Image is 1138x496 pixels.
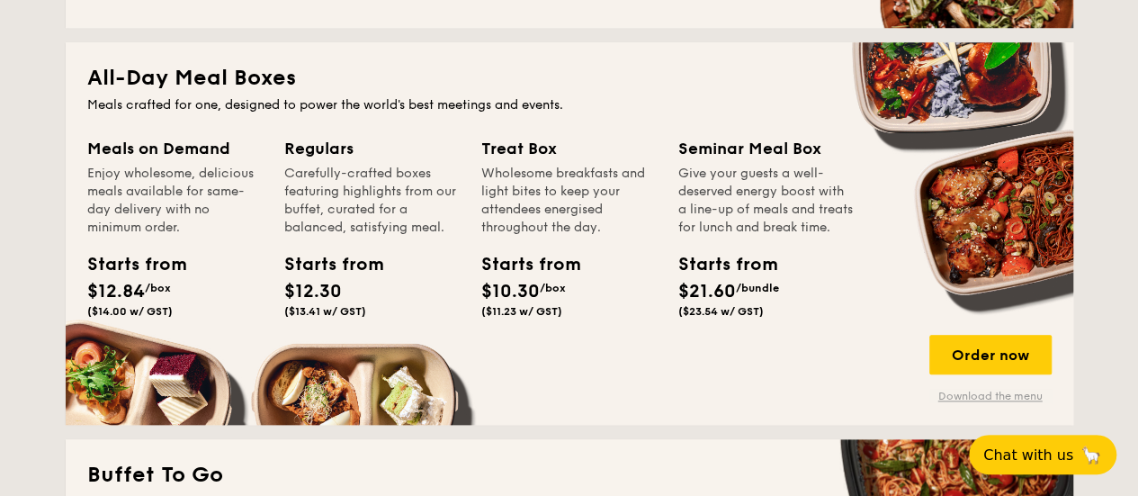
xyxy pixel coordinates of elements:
span: /bundle [736,282,779,294]
span: ($11.23 w/ GST) [481,305,562,318]
span: /box [145,282,171,294]
div: Carefully-crafted boxes featuring highlights from our buffet, curated for a balanced, satisfying ... [284,165,460,237]
a: Download the menu [929,389,1052,403]
span: /box [540,282,566,294]
div: Treat Box [481,136,657,161]
button: Chat with us🦙 [969,435,1116,474]
div: Order now [929,335,1052,374]
span: $21.60 [678,281,736,302]
div: Meals crafted for one, designed to power the world's best meetings and events. [87,96,1052,114]
h2: All-Day Meal Boxes [87,64,1052,93]
div: Meals on Demand [87,136,263,161]
span: $12.30 [284,281,342,302]
div: Regulars [284,136,460,161]
span: $12.84 [87,281,145,302]
div: Starts from [87,251,168,278]
div: Starts from [284,251,365,278]
div: Give your guests a well-deserved energy boost with a line-up of meals and treats for lunch and br... [678,165,854,237]
div: Seminar Meal Box [678,136,854,161]
span: ($23.54 w/ GST) [678,305,764,318]
div: Wholesome breakfasts and light bites to keep your attendees energised throughout the day. [481,165,657,237]
span: Chat with us [983,446,1073,464]
h2: Buffet To Go [87,461,1052,490]
div: Enjoy wholesome, delicious meals available for same-day delivery with no minimum order. [87,165,263,237]
div: Starts from [481,251,562,278]
div: Starts from [678,251,759,278]
span: ($13.41 w/ GST) [284,305,366,318]
span: $10.30 [481,281,540,302]
span: ($14.00 w/ GST) [87,305,173,318]
span: 🦙 [1080,445,1102,465]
